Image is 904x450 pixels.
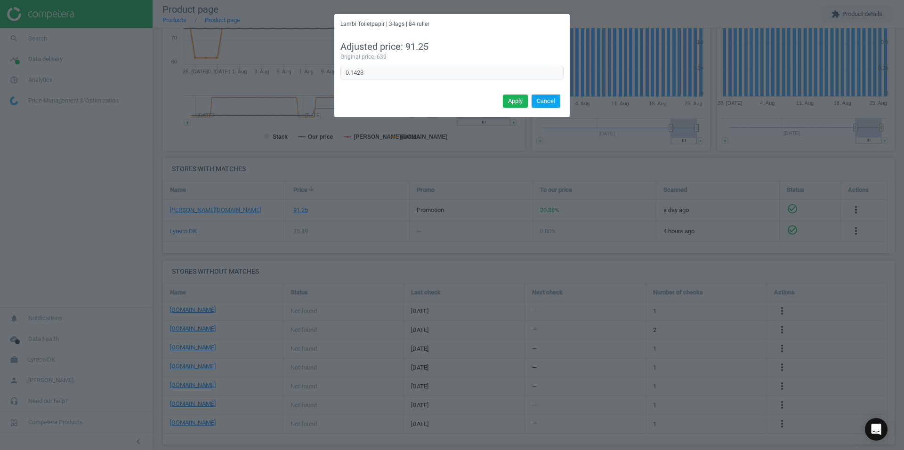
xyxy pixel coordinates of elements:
[865,418,888,441] div: Open Intercom Messenger
[340,53,564,61] div: Original price: 639
[340,20,429,28] h5: Lambi Toiletpapir | 3-lags | 84 ruller
[503,95,528,108] button: Apply
[532,95,560,108] button: Cancel
[340,66,564,80] input: Enter correct coefficient
[340,40,564,54] div: Adjusted price: 91.25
